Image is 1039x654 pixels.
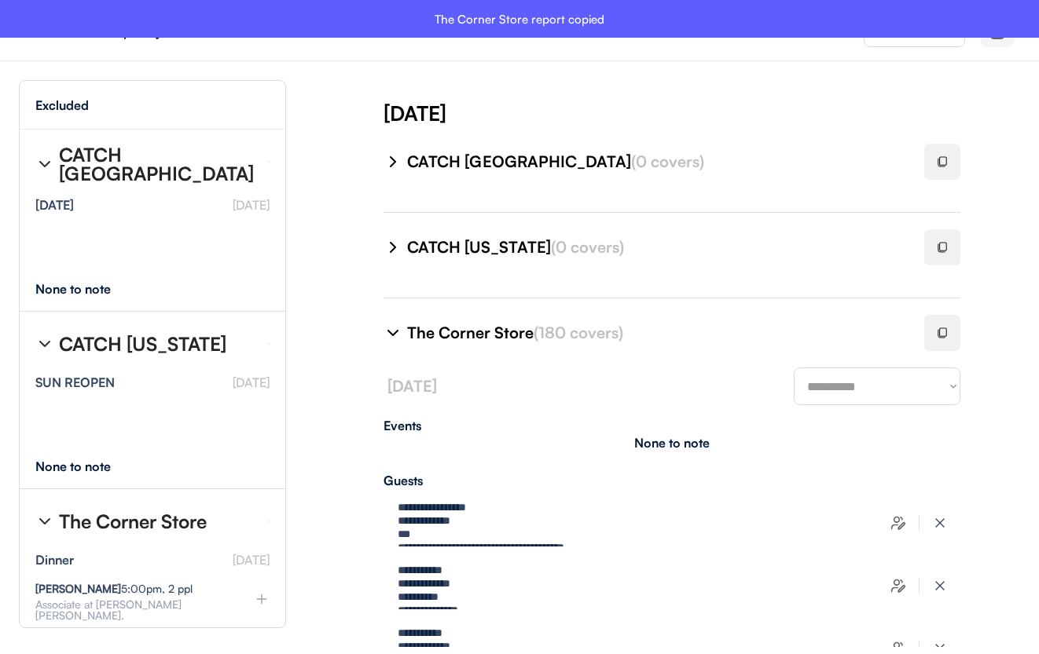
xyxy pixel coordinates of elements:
[35,199,74,211] div: [DATE]
[35,99,89,111] div: Excluded
[932,515,948,531] img: x-close%20%283%29.svg
[384,238,402,257] img: chevron-right%20%281%29.svg
[407,151,905,173] div: CATCH [GEOGRAPHIC_DATA]
[384,323,402,342] img: chevron-right%20%281%29.svg
[384,99,1039,127] div: [DATE]
[59,145,255,183] div: CATCH [GEOGRAPHIC_DATA]
[631,152,704,171] font: (0 covers)
[387,376,437,396] font: [DATE]
[384,152,402,171] img: chevron-right%20%281%29.svg
[890,578,906,594] img: users-edit.svg
[35,512,54,531] img: chevron-right%20%281%29.svg
[59,334,226,353] div: CATCH [US_STATE]
[254,591,270,607] img: plus%20%281%29.svg
[35,155,54,174] img: chevron-right%20%281%29.svg
[233,552,270,568] font: [DATE]
[35,582,121,595] strong: [PERSON_NAME]
[233,374,270,390] font: [DATE]
[634,437,710,449] div: None to note
[407,236,905,258] div: CATCH [US_STATE]
[407,322,905,344] div: The Corner Store
[35,460,140,473] div: None to note
[890,515,906,531] img: users-edit.svg
[534,323,623,342] font: (180 covers)
[35,583,193,594] div: 5:00pm, 2 ppl
[59,512,207,531] div: The Corner Store
[551,237,624,257] font: (0 covers)
[35,283,140,295] div: None to note
[35,376,115,389] div: SUN REOPEN
[35,599,229,621] div: Associate at [PERSON_NAME] [PERSON_NAME].
[35,554,74,566] div: Dinner
[233,197,270,213] font: [DATE]
[384,474,960,487] div: Guests
[932,578,948,594] img: x-close%20%283%29.svg
[35,334,54,353] img: chevron-right%20%281%29.svg
[384,419,960,432] div: Events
